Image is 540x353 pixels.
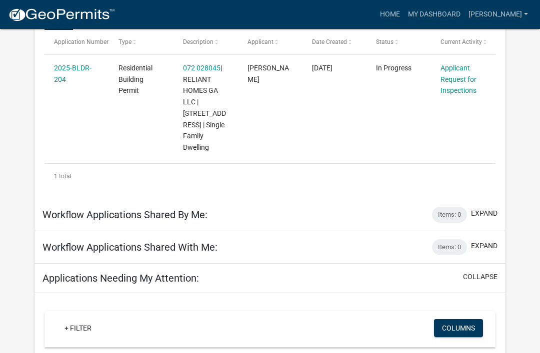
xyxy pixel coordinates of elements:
button: expand [471,241,497,251]
span: Melinda Landrum [247,64,289,83]
a: + Filter [56,319,99,337]
datatable-header-cell: Description [173,30,238,54]
span: Residential Building Permit [118,64,152,95]
a: 072 028045 [183,64,220,72]
span: In Progress [376,64,411,72]
datatable-header-cell: Type [109,30,173,54]
h5: Workflow Applications Shared With Me: [42,241,217,253]
datatable-header-cell: Current Activity [431,30,495,54]
h5: Applications Needing My Attention: [42,272,199,284]
button: Columns [434,319,483,337]
span: Status [376,38,393,45]
span: Description [183,38,213,45]
a: Applicant Request for Inspections [440,64,476,95]
span: Date Created [312,38,347,45]
datatable-header-cell: Applicant [238,30,302,54]
span: 072 028045 | RELIANT HOMES GA LLC | 123 HARMONY FARMS ORCHARD | Single Family Dwelling [183,64,226,151]
span: Type [118,38,131,45]
span: 07/08/2025 [312,64,332,72]
div: Items: 0 [432,239,467,255]
div: Items: 0 [432,207,467,223]
span: Application Number [54,38,108,45]
a: My Dashboard [404,5,464,24]
datatable-header-cell: Application Number [44,30,109,54]
datatable-header-cell: Date Created [302,30,366,54]
div: 1 total [44,164,495,189]
h5: Workflow Applications Shared By Me: [42,209,207,221]
a: Home [376,5,404,24]
a: [PERSON_NAME] [464,5,532,24]
button: collapse [463,272,497,282]
span: Current Activity [440,38,482,45]
datatable-header-cell: Status [366,30,431,54]
a: 2025-BLDR-204 [54,64,91,83]
button: expand [471,208,497,219]
span: Applicant [247,38,273,45]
